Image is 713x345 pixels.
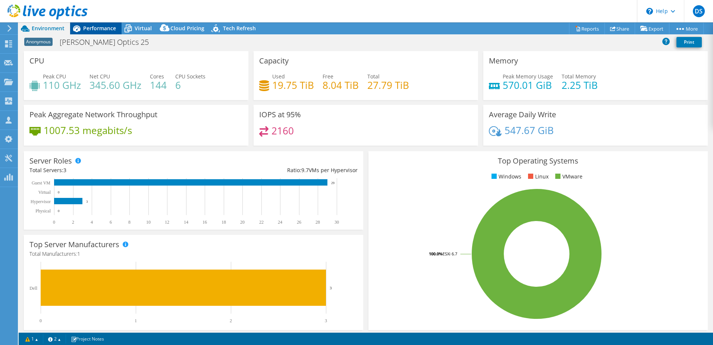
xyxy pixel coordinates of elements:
a: Export [635,23,669,34]
span: Peak CPU [43,73,66,80]
span: 3 [63,167,66,174]
h3: Memory [489,57,518,65]
tspan: 100.0% [429,251,443,257]
span: Total Memory [562,73,596,80]
span: Free [323,73,333,80]
text: 14 [184,220,188,225]
h3: Average Daily Write [489,111,556,119]
span: Environment [32,25,65,32]
h4: 27.79 TiB [367,81,409,89]
text: 0 [58,209,60,213]
span: Tech Refresh [223,25,256,32]
text: 29 [331,181,335,185]
h4: 2.25 TiB [562,81,598,89]
a: Share [604,23,635,34]
text: 2 [230,318,232,323]
text: 0 [53,220,55,225]
text: Hypervisor [31,199,51,204]
text: 6 [110,220,112,225]
h4: 1007.53 megabits/s [44,126,132,134]
li: Windows [490,172,521,181]
span: CPU Sockets [175,73,205,80]
a: Reports [569,23,605,34]
h4: 110 GHz [43,81,81,89]
text: 0 [40,318,42,323]
text: 3 [325,318,327,323]
text: 10 [146,220,151,225]
text: 30 [334,220,339,225]
text: Virtual [38,190,51,195]
li: Linux [526,172,549,181]
span: Total [367,73,380,80]
text: 2 [72,220,74,225]
text: Guest VM [32,180,50,186]
text: 20 [240,220,245,225]
svg: \n [646,8,653,15]
h4: 547.67 GiB [505,126,554,134]
h3: CPU [29,57,44,65]
text: 18 [222,220,226,225]
div: Ratio: VMs per Hypervisor [194,166,358,174]
span: Net CPU [89,73,110,80]
text: 22 [259,220,264,225]
span: Performance [83,25,116,32]
a: Print [676,37,702,47]
span: Virtual [135,25,152,32]
text: 1 [135,318,137,323]
text: 28 [315,220,320,225]
span: Cloud Pricing [170,25,204,32]
h4: 2160 [271,127,294,135]
h4: 144 [150,81,167,89]
text: Physical [35,208,51,214]
text: 3 [330,286,332,290]
h3: Server Roles [29,157,72,165]
tspan: ESXi 6.7 [443,251,457,257]
h4: 8.04 TiB [323,81,359,89]
a: More [669,23,704,34]
h4: 19.75 TiB [272,81,314,89]
text: 8 [128,220,131,225]
span: DS [693,5,705,17]
h3: Peak Aggregate Network Throughput [29,111,157,119]
h3: Capacity [259,57,289,65]
span: Anonymous [24,38,53,46]
a: 2 [43,334,66,344]
a: 1 [20,334,43,344]
h1: [PERSON_NAME] Optics 25 [56,38,160,46]
span: Peak Memory Usage [503,73,553,80]
span: Cores [150,73,164,80]
a: Project Notes [66,334,109,344]
h4: 570.01 GiB [503,81,553,89]
text: 24 [278,220,282,225]
text: 0 [58,190,60,194]
span: 1 [77,250,80,257]
li: VMware [553,172,582,181]
text: 4 [91,220,93,225]
div: Total Servers: [29,166,194,174]
text: 3 [86,200,88,203]
h3: IOPS at 95% [259,111,301,119]
text: 12 [165,220,169,225]
span: 9.7 [301,167,309,174]
h3: Top Server Manufacturers [29,240,119,249]
h4: 6 [175,81,205,89]
h4: 345.60 GHz [89,81,141,89]
h3: Top Operating Systems [374,157,702,165]
span: Used [272,73,285,80]
text: 16 [202,220,207,225]
text: 26 [297,220,301,225]
h4: Total Manufacturers: [29,250,358,258]
text: Dell [29,286,37,291]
